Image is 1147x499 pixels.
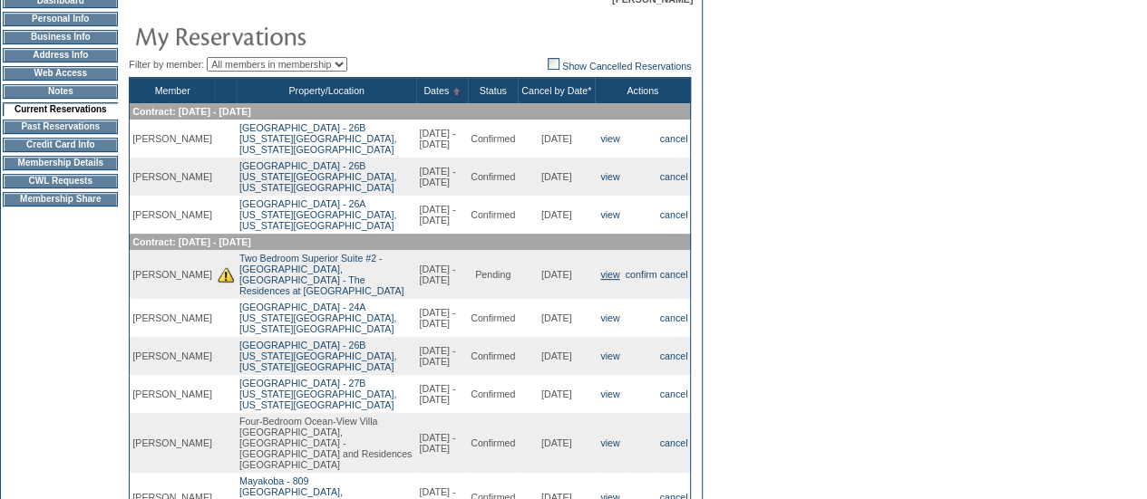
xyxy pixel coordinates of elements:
[518,413,595,473] td: [DATE]
[660,389,688,399] a: cancel
[130,413,215,473] td: [PERSON_NAME]
[595,78,691,104] th: Actions
[3,102,118,116] td: Current Reservations
[130,196,215,234] td: [PERSON_NAME]
[239,253,403,296] a: Two Bedroom Superior Suite #2 -[GEOGRAPHIC_DATA], [GEOGRAPHIC_DATA] - The Residences at [GEOGRAPH...
[129,59,204,70] span: Filter by member:
[660,269,688,280] a: cancel
[130,120,215,158] td: [PERSON_NAME]
[239,302,396,334] a: [GEOGRAPHIC_DATA] - 24A[US_STATE][GEOGRAPHIC_DATA], [US_STATE][GEOGRAPHIC_DATA]
[518,196,595,234] td: [DATE]
[468,375,518,413] td: Confirmed
[416,250,468,299] td: [DATE] - [DATE]
[468,299,518,337] td: Confirmed
[548,58,559,70] img: chk_off.JPG
[600,350,619,361] a: view
[600,171,619,182] a: view
[239,122,396,155] a: [GEOGRAPHIC_DATA] - 26B[US_STATE][GEOGRAPHIC_DATA], [US_STATE][GEOGRAPHIC_DATA]
[518,337,595,375] td: [DATE]
[449,88,461,95] img: Ascending
[130,299,215,337] td: [PERSON_NAME]
[518,250,595,299] td: [DATE]
[416,120,468,158] td: [DATE] - [DATE]
[239,340,396,372] a: [GEOGRAPHIC_DATA] - 26B[US_STATE][GEOGRAPHIC_DATA], [US_STATE][GEOGRAPHIC_DATA]
[600,389,619,399] a: view
[660,133,688,144] a: cancel
[600,133,619,144] a: view
[239,416,412,470] span: Four-Bedroom Ocean-View Villa [GEOGRAPHIC_DATA], [GEOGRAPHIC_DATA] - [GEOGRAPHIC_DATA] and Reside...
[130,337,215,375] td: [PERSON_NAME]
[130,375,215,413] td: [PERSON_NAME]
[660,312,688,323] a: cancel
[600,269,619,280] a: view
[518,158,595,196] td: [DATE]
[155,85,190,96] a: Member
[518,299,595,337] td: [DATE]
[239,378,396,410] a: [GEOGRAPHIC_DATA] - 27B[US_STATE][GEOGRAPHIC_DATA], [US_STATE][GEOGRAPHIC_DATA]
[416,299,468,337] td: [DATE] - [DATE]
[626,269,657,280] a: confirm
[3,30,118,44] td: Business Info
[468,250,518,299] td: Pending
[521,85,591,96] a: Cancel by Date*
[468,413,518,473] td: Confirmed
[416,196,468,234] td: [DATE] - [DATE]
[3,192,118,206] td: Membership Share
[600,312,619,323] a: view
[416,337,468,375] td: [DATE] - [DATE]
[660,209,688,220] a: cancel
[3,12,118,26] td: Personal Info
[600,437,619,448] a: view
[468,196,518,234] td: Confirmed
[130,250,215,299] td: [PERSON_NAME]
[130,158,215,196] td: [PERSON_NAME]
[468,120,518,158] td: Confirmed
[134,17,497,53] img: pgTtlMyReservations.gif
[518,375,595,413] td: [DATE]
[416,375,468,413] td: [DATE] - [DATE]
[3,156,118,170] td: Membership Details
[660,350,688,361] a: cancel
[416,413,468,473] td: [DATE] - [DATE]
[660,171,688,182] a: cancel
[3,84,118,99] td: Notes
[218,266,234,283] img: There are insufficient days and/or tokens to cover this reservation
[288,85,365,96] a: Property/Location
[423,85,449,96] a: Dates
[3,120,118,134] td: Past Reservations
[239,160,396,193] a: [GEOGRAPHIC_DATA] - 26B[US_STATE][GEOGRAPHIC_DATA], [US_STATE][GEOGRAPHIC_DATA]
[3,174,118,188] td: CWL Requests
[3,138,118,152] td: Credit Card Info
[480,85,507,96] a: Status
[416,158,468,196] td: [DATE] - [DATE]
[468,158,518,196] td: Confirmed
[132,106,250,117] span: Contract: [DATE] - [DATE]
[518,120,595,158] td: [DATE]
[468,337,518,375] td: Confirmed
[239,198,396,231] a: [GEOGRAPHIC_DATA] - 26A[US_STATE][GEOGRAPHIC_DATA], [US_STATE][GEOGRAPHIC_DATA]
[3,48,118,62] td: Address Info
[600,209,619,220] a: view
[132,236,250,247] span: Contract: [DATE] - [DATE]
[660,437,688,448] a: cancel
[3,66,118,81] td: Web Access
[548,61,691,72] a: Show Cancelled Reservations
